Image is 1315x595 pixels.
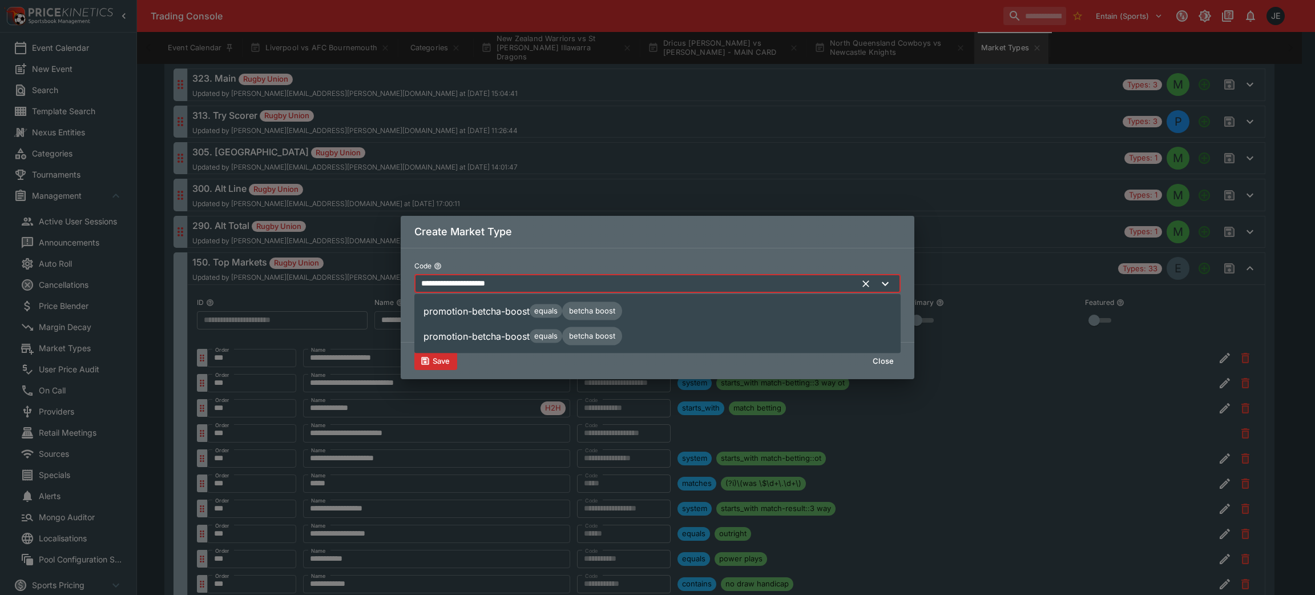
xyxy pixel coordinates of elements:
button: Code [434,262,442,270]
p: promotion-betcha-boost [423,329,530,343]
span: betcha boost [562,305,622,317]
span: equals [530,305,562,317]
button: Close [875,274,896,294]
span: betcha boost [562,331,622,342]
button: Close [866,352,901,370]
p: Code [414,261,431,271]
span: equals [530,331,562,342]
button: Clears data required to update with latest templates [414,352,457,370]
p: promotion-betcha-boost [423,304,530,318]
h5: Create Market Type [414,225,901,238]
button: Clear [857,275,875,293]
